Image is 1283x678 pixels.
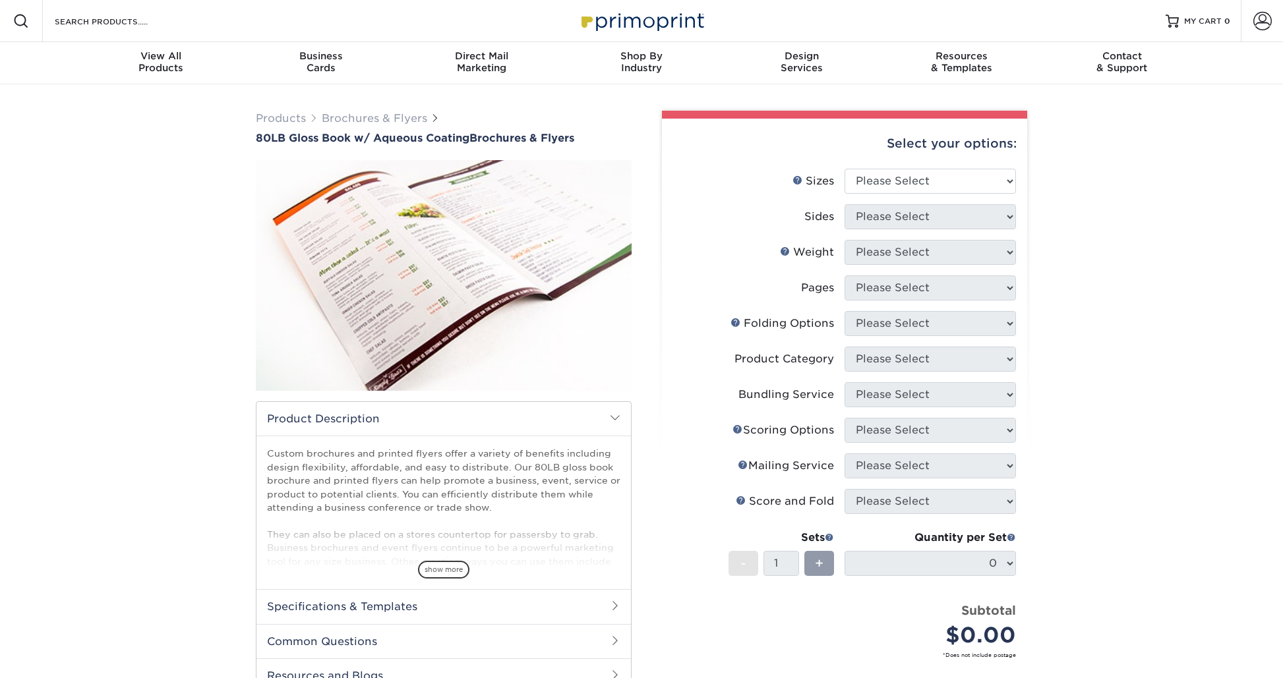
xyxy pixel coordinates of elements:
span: MY CART [1184,16,1222,27]
div: Industry [562,50,722,74]
div: Cards [241,50,402,74]
span: Business [241,50,402,62]
div: Folding Options [731,316,834,331]
span: Contact [1042,50,1202,62]
a: Shop ByIndustry [562,42,722,84]
span: show more [418,561,469,579]
img: Primoprint [576,7,707,35]
div: Mailing Service [738,458,834,474]
a: DesignServices [721,42,881,84]
span: - [740,553,746,573]
a: 80LB Gloss Book w/ Aqueous CoatingBrochures & Flyers [256,132,632,144]
span: 80LB Gloss Book w/ Aqueous Coating [256,132,469,144]
div: Quantity per Set [845,530,1016,546]
h2: Specifications & Templates [256,589,631,623]
span: 0 [1224,16,1230,26]
div: Product Category [734,351,834,367]
div: Bundling Service [738,387,834,403]
div: Products [81,50,241,74]
h1: Brochures & Flyers [256,132,632,144]
span: Shop By [562,50,722,62]
h2: Product Description [256,402,631,436]
div: Sets [729,530,834,546]
a: Direct MailMarketing [402,42,562,84]
p: Custom brochures and printed flyers offer a variety of benefits including design flexibility, aff... [267,447,620,635]
div: & Templates [881,50,1042,74]
h2: Common Questions [256,624,631,658]
div: & Support [1042,50,1202,74]
a: Resources& Templates [881,42,1042,84]
div: Marketing [402,50,562,74]
input: SEARCH PRODUCTS..... [53,13,182,29]
a: Contact& Support [1042,42,1202,84]
span: Resources [881,50,1042,62]
a: View AllProducts [81,42,241,84]
a: Brochures & Flyers [322,112,427,125]
div: Scoring Options [732,422,834,438]
div: Score and Fold [736,494,834,509]
div: Weight [780,244,834,260]
strong: Subtotal [961,603,1016,617]
div: Services [721,50,881,74]
img: 80LB Gloss Book<br/>w/ Aqueous Coating 01 [256,146,632,405]
a: BusinessCards [241,42,402,84]
span: Design [721,50,881,62]
div: Select your options: [672,119,1017,169]
span: + [815,553,823,573]
span: Direct Mail [402,50,562,62]
small: *Does not include postage [683,651,1016,659]
a: Products [256,112,306,125]
span: View All [81,50,241,62]
div: Sizes [792,173,834,189]
div: $0.00 [854,619,1016,651]
div: Pages [801,280,834,296]
div: Sides [804,209,834,225]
